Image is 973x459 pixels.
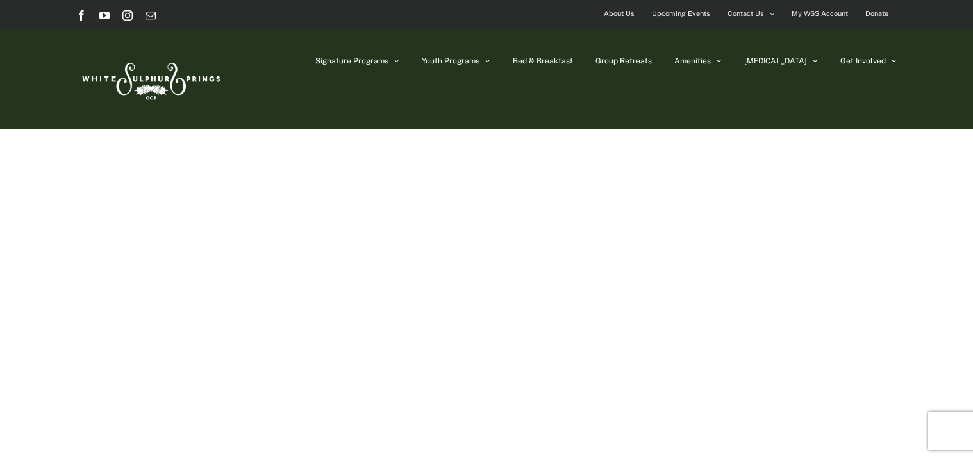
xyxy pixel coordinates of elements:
span: My WSS Account [792,4,848,23]
a: Email [146,10,156,21]
nav: Main Menu [315,29,897,93]
a: Amenities [674,29,722,93]
a: YouTube [99,10,110,21]
span: Group Retreats [595,57,652,65]
span: Amenities [674,57,711,65]
a: Instagram [122,10,133,21]
span: Signature Programs [315,57,388,65]
a: Signature Programs [315,29,399,93]
span: About Us [604,4,635,23]
a: Youth Programs [422,29,490,93]
a: [MEDICAL_DATA] [744,29,818,93]
a: Get Involved [840,29,897,93]
span: Bed & Breakfast [513,57,573,65]
span: Get Involved [840,57,886,65]
a: Facebook [76,10,87,21]
span: Donate [865,4,888,23]
span: Youth Programs [422,57,479,65]
span: Upcoming Events [652,4,710,23]
span: [MEDICAL_DATA] [744,57,807,65]
span: Contact Us [728,4,764,23]
a: Group Retreats [595,29,652,93]
a: Bed & Breakfast [513,29,573,93]
img: White Sulphur Springs Logo [76,49,224,109]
